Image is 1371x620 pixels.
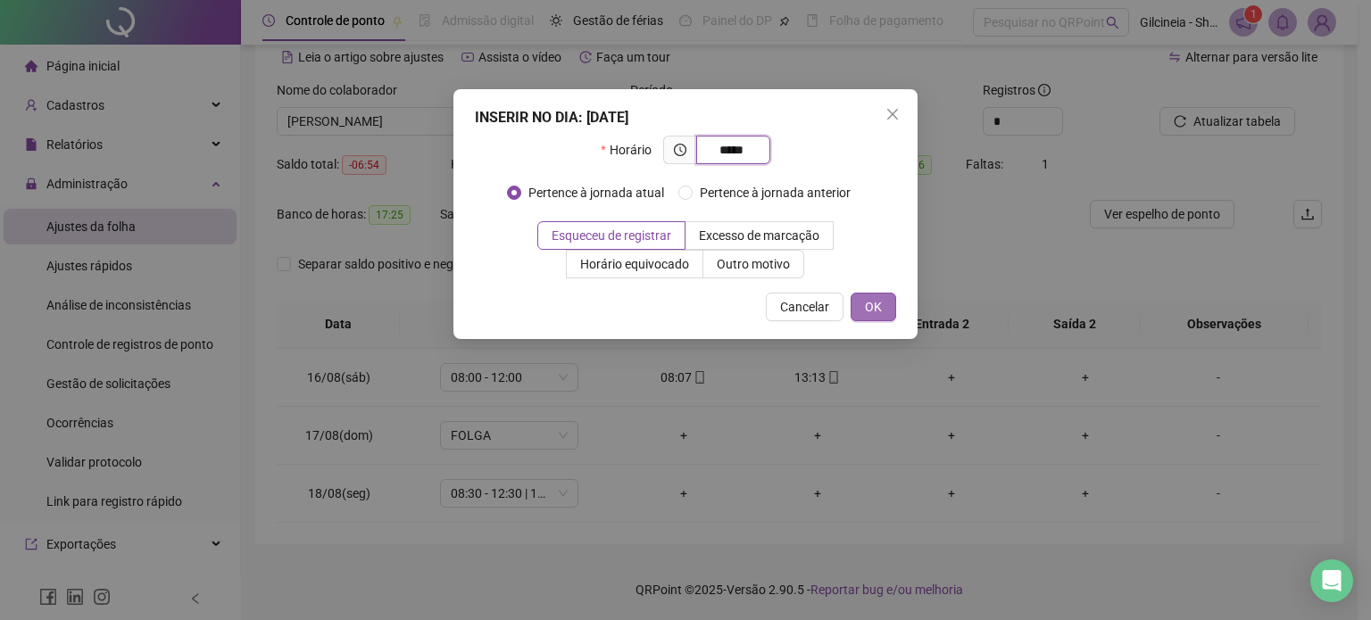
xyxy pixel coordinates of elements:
[717,257,790,271] span: Outro motivo
[885,107,900,121] span: close
[580,257,689,271] span: Horário equivocado
[521,183,671,203] span: Pertence à jornada atual
[865,297,882,317] span: OK
[699,228,819,243] span: Excesso de marcação
[878,100,907,128] button: Close
[693,183,858,203] span: Pertence à jornada anterior
[552,228,671,243] span: Esqueceu de registrar
[1310,559,1353,602] div: Open Intercom Messenger
[674,144,686,156] span: clock-circle
[780,297,829,317] span: Cancelar
[766,293,843,321] button: Cancelar
[601,136,662,164] label: Horário
[475,107,896,128] div: INSERIR NO DIA : [DATE]
[851,293,896,321] button: OK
